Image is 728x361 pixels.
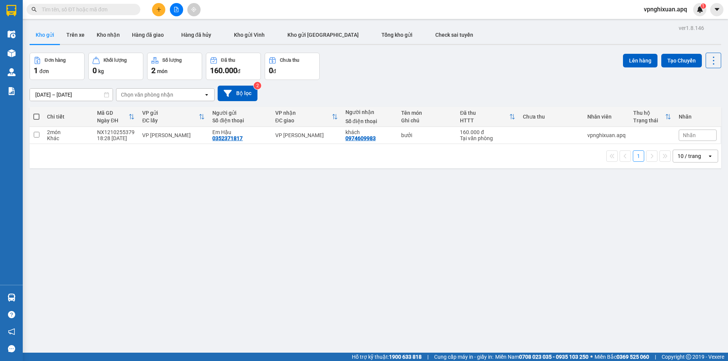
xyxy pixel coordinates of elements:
div: Ngày ĐH [97,117,129,123]
span: 0 [93,66,97,75]
span: đ [273,68,276,74]
div: HTTT [460,117,509,123]
button: Kho nhận [91,26,126,44]
span: copyright [686,354,691,359]
button: Lên hàng [623,54,657,67]
div: Khác [47,135,89,141]
span: Cung cấp máy in - giấy in: [434,353,493,361]
svg: open [707,153,713,159]
div: vpnghixuan.apq [587,132,626,138]
div: 160.000 đ [460,129,515,135]
span: Check sai tuyến [435,32,473,38]
div: Chọn văn phòng nhận [121,91,173,98]
button: aim [187,3,201,16]
th: Toggle SortBy [629,107,675,127]
button: Đơn hàng1đơn [30,53,85,80]
span: question-circle [8,311,15,318]
div: Trạng thái [633,117,665,123]
th: Toggle SortBy [456,107,519,127]
div: Nhãn [679,114,717,120]
button: caret-down [710,3,723,16]
div: Khối lượng [104,58,127,63]
button: Đã thu160.000đ [206,53,261,80]
button: Trên xe [60,26,91,44]
div: Người gửi [212,110,267,116]
div: Người nhận [345,109,394,115]
span: aim [191,7,196,12]
span: | [427,353,428,361]
span: đ [237,68,240,74]
button: Tạo Chuyến [661,54,702,67]
img: warehouse-icon [8,30,16,38]
span: món [157,68,168,74]
button: Số lượng2món [147,53,202,80]
div: ver 1.8.146 [679,24,704,32]
div: Nhân viên [587,114,626,120]
input: Tìm tên, số ĐT hoặc mã đơn [42,5,131,14]
strong: 0369 525 060 [617,354,649,360]
img: icon-new-feature [697,6,703,13]
div: ĐC giao [275,117,332,123]
div: Chi tiết [47,114,89,120]
div: Đã thu [221,58,235,63]
th: Toggle SortBy [93,107,138,127]
div: VP [PERSON_NAME] [142,132,205,138]
span: | [655,353,656,361]
div: khách [345,129,394,135]
div: Ghi chú [401,117,453,123]
span: 0 [269,66,273,75]
span: 160.000 [210,66,237,75]
div: 18:28 [DATE] [97,135,135,141]
div: 0352371817 [212,135,243,141]
div: ĐC lấy [142,117,199,123]
img: logo-vxr [6,5,16,16]
div: Chưa thu [523,114,580,120]
div: Số điện thoại [212,117,267,123]
svg: open [204,92,210,98]
span: Nhãn [683,132,696,138]
span: plus [156,7,162,12]
div: NX1210255379 [97,129,135,135]
div: Số lượng [162,58,182,63]
div: VP nhận [275,110,332,116]
span: Kho gửi Vinh [234,32,265,38]
div: Thu hộ [633,110,665,116]
input: Select a date range. [30,89,113,101]
div: Số điện thoại [345,118,394,124]
button: plus [152,3,165,16]
div: 10 / trang [678,152,701,160]
div: bưởi [401,132,453,138]
img: warehouse-icon [8,49,16,57]
span: Hàng đã hủy [181,32,211,38]
th: Toggle SortBy [271,107,342,127]
div: Chưa thu [280,58,299,63]
button: Khối lượng0kg [88,53,143,80]
img: solution-icon [8,87,16,95]
button: Hàng đã giao [126,26,170,44]
img: warehouse-icon [8,294,16,302]
span: Miền Bắc [595,353,649,361]
strong: 0708 023 035 - 0935 103 250 [519,354,588,360]
div: VP [PERSON_NAME] [275,132,338,138]
span: file-add [174,7,179,12]
span: Hỗ trợ kỹ thuật: [352,353,422,361]
span: Tổng kho gửi [381,32,413,38]
div: Em Hậu [212,129,267,135]
div: Mã GD [97,110,129,116]
div: 0974609983 [345,135,376,141]
img: warehouse-icon [8,68,16,76]
div: Đơn hàng [45,58,66,63]
span: search [31,7,37,12]
div: Đã thu [460,110,509,116]
div: Tên món [401,110,453,116]
span: Kho gửi [GEOGRAPHIC_DATA] [287,32,359,38]
div: 2 món [47,129,89,135]
span: 1 [702,3,704,9]
div: Tại văn phòng [460,135,515,141]
span: đơn [39,68,49,74]
button: Chưa thu0đ [265,53,320,80]
span: Miền Nam [495,353,588,361]
button: Kho gửi [30,26,60,44]
button: file-add [170,3,183,16]
th: Toggle SortBy [138,107,209,127]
